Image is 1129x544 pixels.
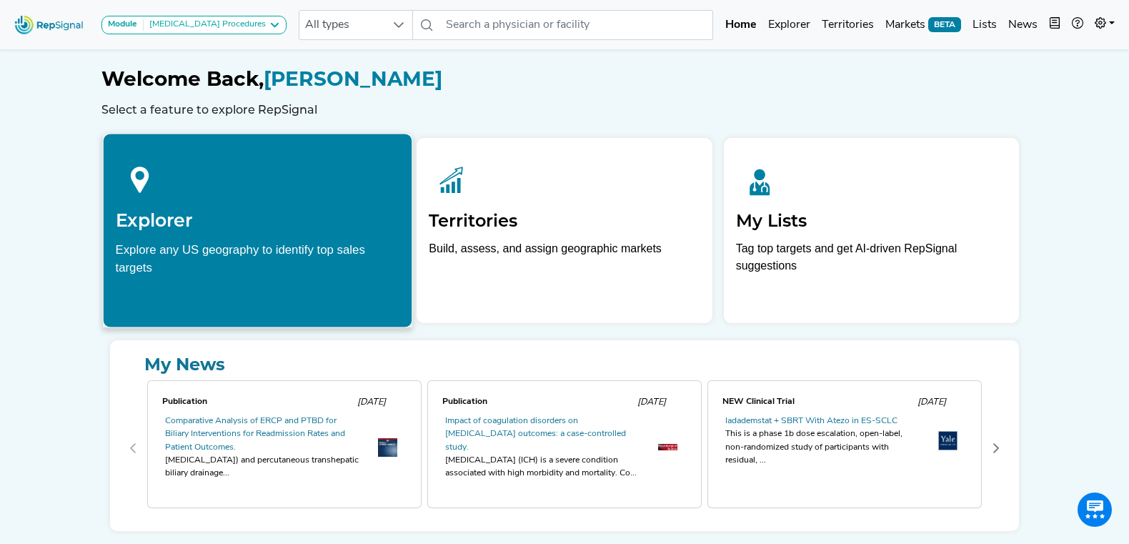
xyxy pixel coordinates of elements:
div: [MEDICAL_DATA] Procedures [144,19,266,31]
a: TerritoriesBuild, assess, and assign geographic markets [417,138,712,323]
div: [MEDICAL_DATA] (ICH) is a severe condition associated with high morbidity and mortality. Co... [445,454,641,480]
span: [DATE] [637,397,666,407]
button: Intel Book [1043,11,1066,39]
span: BETA [928,17,961,31]
a: Home [720,11,762,39]
span: All types [299,11,385,39]
a: ExplorerExplore any US geography to identify top sales targets [103,133,413,327]
input: Search a physician or facility [440,10,713,40]
a: Explorer [762,11,816,39]
img: th [378,438,397,458]
p: Tag top targets and get AI-driven RepSignal suggestions [736,240,1007,282]
button: Module[MEDICAL_DATA] Procedures [101,16,287,34]
h2: Territories [429,211,700,232]
p: Build, assess, and assign geographic markets [429,240,700,282]
img: th [938,431,958,450]
a: MarketsBETA [880,11,967,39]
div: 0 [144,377,424,520]
div: 1 [424,377,705,520]
button: Next Page [985,437,1008,460]
a: News [1003,11,1043,39]
span: [DATE] [917,397,946,407]
h6: Select a feature to explore RepSignal [101,103,1028,117]
span: [DATE] [357,397,386,407]
a: Lists [967,11,1003,39]
a: My ListsTag top targets and get AI-driven RepSignal suggestions [724,138,1019,323]
div: [MEDICAL_DATA]) and percutaneous transhepatic biliary drainage... [165,454,361,480]
h2: My Lists [736,211,1007,232]
span: Publication [162,397,207,406]
h1: [PERSON_NAME] [101,67,1028,92]
span: NEW Clinical Trial [722,397,795,406]
a: Iadademstat + SBRT With Atezo in ES-SCLC [725,417,897,425]
div: Explore any US geography to identify top sales targets [116,240,400,276]
img: th [658,444,677,450]
h2: Explorer [116,209,400,231]
span: Welcome Back, [101,66,264,91]
a: My News [121,352,1008,377]
a: Impact of coagulation disorders on [MEDICAL_DATA] outcomes: a case-controlled study. [445,417,626,452]
span: Publication [442,397,487,406]
div: This is a phase 1b dose escalation, open-label, non-randomized study of participants with residua... [725,427,921,467]
div: 2 [705,377,985,520]
a: Comparative Analysis of ERCP and PTBD for Biliary Interventions for Readmission Rates and Patient... [165,417,345,452]
a: Territories [816,11,880,39]
strong: Module [108,20,137,29]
